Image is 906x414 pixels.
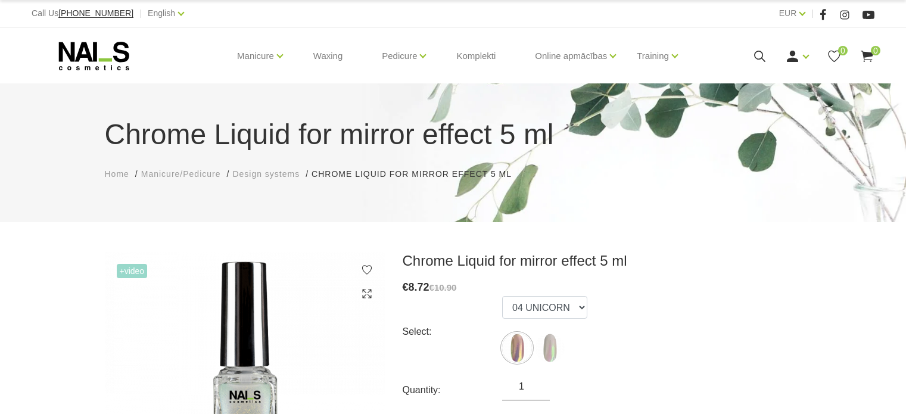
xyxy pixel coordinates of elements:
[382,32,417,80] a: Pedicure
[409,281,429,293] span: 8.72
[447,27,505,85] a: Komplekti
[811,6,814,21] span: |
[535,333,565,363] img: ...
[637,32,669,80] a: Training
[429,282,457,292] s: €10.90
[779,6,797,20] a: EUR
[838,46,848,55] span: 0
[141,169,221,179] span: Manicure/Pedicure
[535,32,607,80] a: Online apmācības
[117,264,148,278] span: +Video
[403,322,503,341] div: Select:
[827,49,842,64] a: 0
[58,8,133,18] span: [PHONE_NUMBER]
[232,169,300,179] span: Design systems
[860,49,874,64] a: 0
[141,168,221,180] a: Manicure/Pedicure
[312,168,524,180] li: Chrome Liquid for mirror effect 5 ml
[105,168,129,180] a: Home
[304,27,352,85] a: Waxing
[502,333,532,363] img: ...
[871,46,880,55] span: 0
[58,9,133,18] a: [PHONE_NUMBER]
[139,6,142,21] span: |
[232,168,300,180] a: Design systems
[105,113,802,156] h1: Chrome Liquid for mirror effect 5 ml
[237,32,274,80] a: Manicure
[403,281,409,293] span: €
[32,6,133,21] div: Call Us
[105,169,129,179] span: Home
[403,381,503,400] div: Quantity:
[148,6,175,20] a: English
[403,252,802,270] h3: Chrome Liquid for mirror effect 5 ml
